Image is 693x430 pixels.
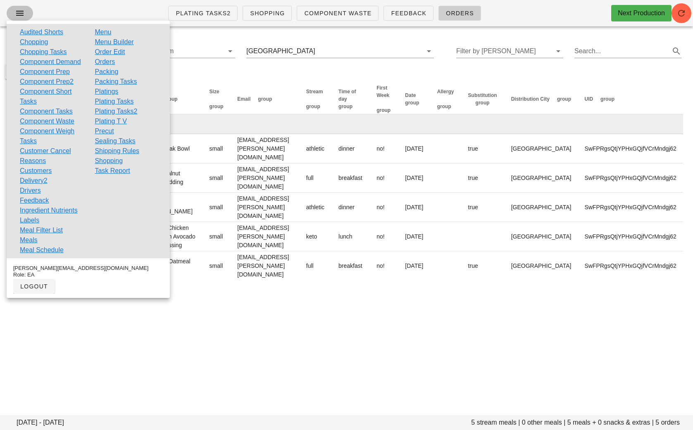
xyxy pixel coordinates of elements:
[231,222,299,251] td: [EMAIL_ADDRESS][PERSON_NAME][DOMAIN_NAME]
[300,193,332,222] td: athletic
[383,6,433,21] a: Feedback
[376,85,389,98] span: First Week
[398,222,430,251] td: [DATE]
[332,134,370,163] td: dinner
[203,222,231,251] td: small
[13,279,55,294] button: logout
[376,107,391,113] span: group
[300,84,332,114] th: Stream: Not sorted. Activate to sort ascending.
[511,96,550,102] span: Distribution City
[600,96,614,102] span: group
[398,134,430,163] td: [DATE]
[5,64,57,79] button: Hide Table
[164,96,178,102] span: group
[332,193,370,222] td: dinner
[168,6,238,21] a: Plating Tasks2
[20,87,81,106] a: Component Short Tasks
[95,97,133,106] a: Plating Tasks
[437,104,451,109] span: group
[95,166,130,176] a: Task Report
[237,96,250,102] span: Email
[462,193,505,222] td: true
[505,134,578,163] td: [GEOGRAPHIC_DATA]
[462,163,505,193] td: true
[95,136,135,146] a: Sealing Tasks
[20,77,74,87] a: Component Prep2
[243,6,292,21] a: Shopping
[557,96,571,102] span: group
[618,8,665,18] div: Next Production
[398,84,430,114] th: Date: Not sorted. Activate to sort ascending.
[398,193,430,222] td: [DATE]
[246,45,434,58] div: [GEOGRAPHIC_DATA]
[332,84,370,114] th: Time of day: Not sorted. Activate to sort ascending.
[95,67,118,77] a: Packing
[438,6,481,21] a: Orders
[431,84,462,114] th: Allergy: Not sorted. Activate to sort ascending.
[95,57,115,67] a: Orders
[95,116,127,126] a: Plating T V
[95,37,133,47] a: Menu Builder
[95,156,123,166] a: Shopping
[306,104,320,109] span: group
[231,84,299,114] th: Email: Not sorted. Activate to sort ascending.
[370,84,398,114] th: First Week: Not sorted. Activate to sort ascending.
[210,89,219,95] span: Size
[300,163,332,193] td: full
[210,104,224,109] span: group
[231,193,299,222] td: [EMAIL_ADDRESS][PERSON_NAME][DOMAIN_NAME]
[456,45,563,58] div: Filter by [PERSON_NAME]
[20,67,70,77] a: Component Prep
[391,10,426,17] span: Feedback
[20,206,78,215] a: Ingredient Nutrients
[20,225,63,235] a: Meal Filter List
[338,89,356,102] span: Time of day
[231,251,299,280] td: [EMAIL_ADDRESS][PERSON_NAME][DOMAIN_NAME]
[138,134,203,163] td: Fajita Steak Bowl
[578,163,683,193] td: SwFPRgsQtjYPHxGQjfVCrMndgj62
[138,84,203,114] th: Meal: Not sorted. Activate to sort ascending.
[584,96,593,102] span: UID
[13,265,163,272] div: [PERSON_NAME][EMAIL_ADDRESS][DOMAIN_NAME]
[203,163,231,193] td: small
[95,77,137,87] a: Packing Tasks
[505,163,578,193] td: [GEOGRAPHIC_DATA]
[203,134,231,163] td: small
[95,126,114,136] a: Precut
[370,222,398,251] td: no!
[138,163,203,193] td: Maple Walnut Bread Pudding
[332,163,370,193] td: breakfast
[437,89,454,95] span: Allergy
[231,163,299,193] td: [EMAIL_ADDRESS][PERSON_NAME][DOMAIN_NAME]
[20,37,48,47] a: Chopping
[231,134,299,163] td: [EMAIL_ADDRESS][PERSON_NAME][DOMAIN_NAME]
[138,222,203,251] td: Chipotle Chicken Salad with Avocado Lime Dressing
[300,134,332,163] td: athletic
[20,166,52,176] a: Customers
[306,89,323,95] span: Stream
[578,84,683,114] th: UID: Not sorted. Activate to sort ascending.
[398,251,430,280] td: [DATE]
[20,146,81,166] a: Customer Cancel Reasons
[20,27,63,37] a: Audited Shorts
[578,193,683,222] td: SwFPRgsQtjYPHxGQjfVCrMndgj62
[95,106,137,116] a: Plating Tasks2
[462,84,505,114] th: Substitution: Not sorted. Activate to sort ascending.
[20,186,41,196] a: Drivers
[505,193,578,222] td: [GEOGRAPHIC_DATA]
[462,134,505,163] td: true
[476,100,490,106] span: group
[505,251,578,280] td: [GEOGRAPHIC_DATA]
[20,196,49,206] a: Feedback
[203,251,231,280] td: small
[20,116,74,126] a: Component Waste
[246,47,315,55] div: [GEOGRAPHIC_DATA]
[20,235,38,245] a: Meals
[20,57,81,67] a: Component Demand
[332,222,370,251] td: lunch
[297,6,379,21] a: Component Waste
[445,10,474,17] span: Orders
[505,84,578,114] th: Distribution City: Not sorted. Activate to sort ascending.
[95,87,118,97] a: Platings
[20,106,73,116] a: Component Tasks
